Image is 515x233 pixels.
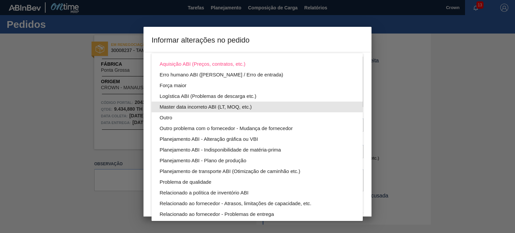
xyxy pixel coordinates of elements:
div: Planejamento ABI - Alteração gráfica ou VBI [160,134,355,144]
div: Relacionado ao fornecedor - Problemas de entrega [160,209,355,220]
div: Problema de qualidade [160,177,355,187]
div: Relacionado ao fornecedor - Atrasos, limitações de capacidade, etc. [160,198,355,209]
div: Relacionado a política de inventório ABI [160,187,355,198]
div: Planejamento ABI - Plano de produção [160,155,355,166]
div: Logística ABI (Problemas de descarga etc.) [160,91,355,102]
div: Relacionado ao fornecedor - Sem estoque [160,220,355,230]
div: Outro [160,112,355,123]
div: Força maior [160,80,355,91]
div: Erro humano ABI ([PERSON_NAME] / Erro de entrada) [160,69,355,80]
div: Planejamento ABI - Indisponibilidade de matéria-prima [160,144,355,155]
div: Master data incorreto ABI (LT, MOQ, etc.) [160,102,355,112]
div: Outro problema com o fornecedor - Mudança de fornecedor [160,123,355,134]
div: Aquisição ABI (Preços, contratos, etc.) [160,59,355,69]
div: Planejamento de transporte ABI (Otimização de caminhão etc.) [160,166,355,177]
